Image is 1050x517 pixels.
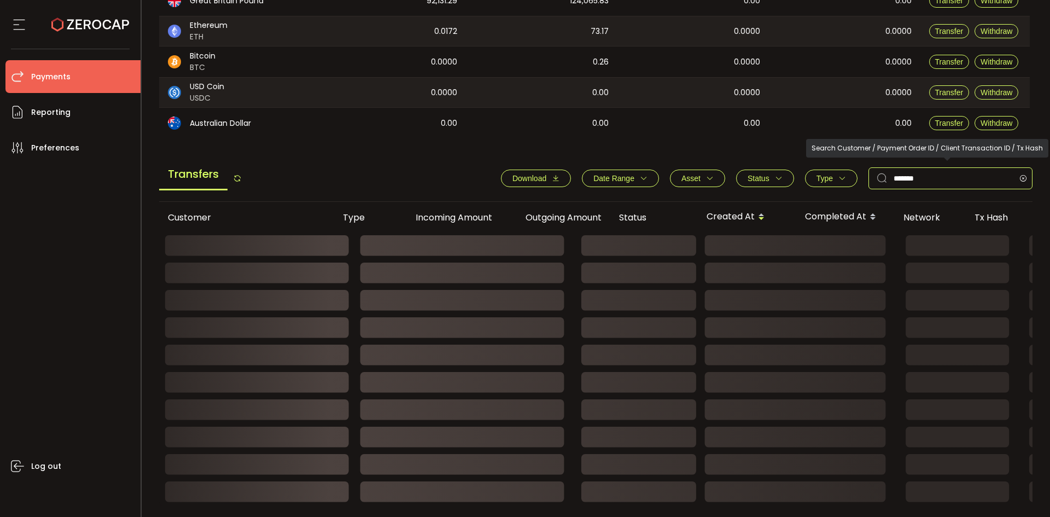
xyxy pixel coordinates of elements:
button: Withdraw [975,55,1018,69]
span: 0.00 [592,86,609,99]
span: Transfers [159,159,227,190]
span: Download [512,174,546,183]
span: 0.0000 [885,56,912,68]
span: USD Coin [190,81,224,92]
button: Transfer [929,85,970,100]
span: 73.17 [591,25,609,38]
button: Transfer [929,55,970,69]
span: Transfer [935,119,964,127]
span: 0.00 [441,117,457,130]
div: Outgoing Amount [501,211,610,224]
button: Withdraw [975,24,1018,38]
div: Customer [159,211,334,224]
span: Status [748,174,769,183]
span: Transfer [935,57,964,66]
span: BTC [190,62,215,73]
span: Bitcoin [190,50,215,62]
button: Type [805,170,857,187]
span: 0.26 [593,56,609,68]
img: btc_portfolio.svg [168,55,181,68]
span: Withdraw [981,119,1012,127]
div: Network [895,211,966,224]
span: 0.0000 [885,86,912,99]
span: 0.0172 [434,25,457,38]
span: 0.00 [592,117,609,130]
img: aud_portfolio.svg [168,117,181,130]
button: Withdraw [975,116,1018,130]
span: USDC [190,92,224,104]
div: Incoming Amount [392,211,501,224]
span: 0.0000 [885,25,912,38]
span: Payments [31,69,71,85]
span: Transfer [935,27,964,36]
button: Date Range [582,170,659,187]
div: Created At [698,208,796,226]
span: ETH [190,31,227,43]
span: 0.0000 [734,25,760,38]
button: Download [501,170,571,187]
span: 0.0000 [431,56,457,68]
span: 0.00 [895,117,912,130]
button: Status [736,170,794,187]
button: Withdraw [975,85,1018,100]
span: Transfer [935,88,964,97]
span: Type [816,174,833,183]
span: Date Range [593,174,634,183]
span: Ethereum [190,20,227,31]
span: Withdraw [981,88,1012,97]
div: Status [610,211,698,224]
img: eth_portfolio.svg [168,25,181,38]
span: 0.0000 [734,56,760,68]
div: Completed At [796,208,895,226]
span: Reporting [31,104,71,120]
span: 0.0000 [734,86,760,99]
img: usdc_portfolio.svg [168,86,181,99]
div: Search Customer / Payment Order ID / Client Transaction ID / Tx Hash [806,139,1048,158]
span: Withdraw [981,27,1012,36]
iframe: Chat Widget [995,464,1050,517]
div: Type [334,211,392,224]
span: 0.0000 [431,86,457,99]
span: Withdraw [981,57,1012,66]
span: Asset [681,174,701,183]
button: Transfer [929,116,970,130]
button: Transfer [929,24,970,38]
span: 0.00 [744,117,760,130]
button: Asset [670,170,725,187]
span: Log out [31,458,61,474]
span: Australian Dollar [190,118,251,129]
span: Preferences [31,140,79,156]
